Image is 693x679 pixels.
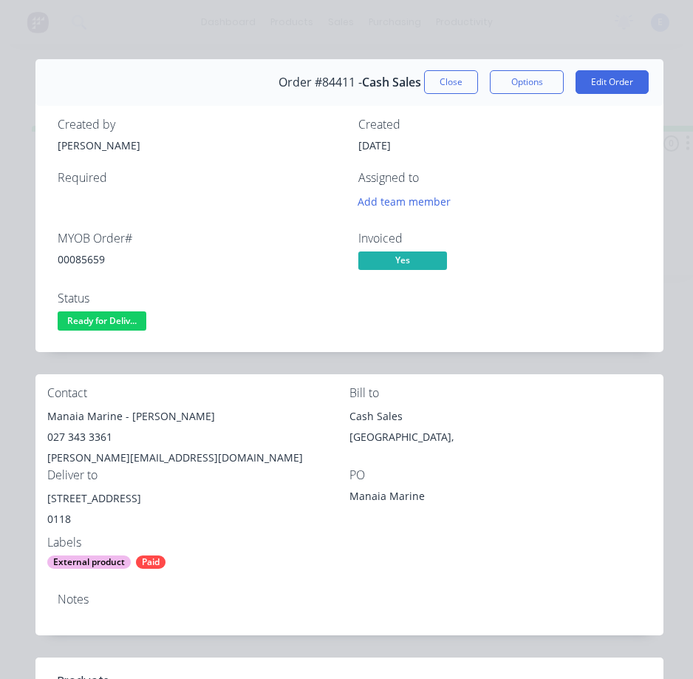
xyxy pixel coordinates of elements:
button: Edit Order [576,70,649,94]
span: Order #84411 - [279,75,362,89]
div: 027 343 3361 [47,427,349,447]
div: Status [58,291,341,305]
div: Required [58,171,341,185]
div: Deliver to [47,468,349,482]
span: Yes [358,251,447,270]
div: Created [358,118,641,132]
div: MYOB Order # [58,232,341,246]
button: Add team member [350,192,459,212]
div: Contact [47,386,349,400]
div: [PERSON_NAME] [58,138,341,153]
button: Ready for Deliv... [58,311,146,334]
div: 0118 [47,509,349,530]
span: Ready for Deliv... [58,311,146,330]
div: Cash Sales [349,406,652,427]
div: Notes [58,592,641,607]
div: Paid [136,555,165,569]
div: External product [47,555,131,569]
div: Invoiced [358,232,641,246]
div: Manaia Marine [349,488,534,509]
span: Cash Sales [362,75,421,89]
div: [STREET_ADDRESS]0118 [47,488,349,536]
div: Manaia Marine - [PERSON_NAME] [47,406,349,427]
div: [GEOGRAPHIC_DATA], [349,427,652,447]
div: 00085659 [58,251,341,267]
div: PO [349,468,652,482]
div: Assigned to [358,171,641,185]
div: Created by [58,118,341,132]
div: [STREET_ADDRESS] [47,488,349,509]
div: Bill to [349,386,652,400]
div: Labels [47,536,349,550]
div: [PERSON_NAME][EMAIL_ADDRESS][DOMAIN_NAME] [47,447,349,468]
div: Cash Sales[GEOGRAPHIC_DATA], [349,406,652,453]
button: Close [424,70,478,94]
span: [DATE] [358,138,391,152]
button: Add team member [358,192,459,212]
div: Manaia Marine - [PERSON_NAME]027 343 3361[PERSON_NAME][EMAIL_ADDRESS][DOMAIN_NAME] [47,406,349,468]
button: Options [490,70,564,94]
